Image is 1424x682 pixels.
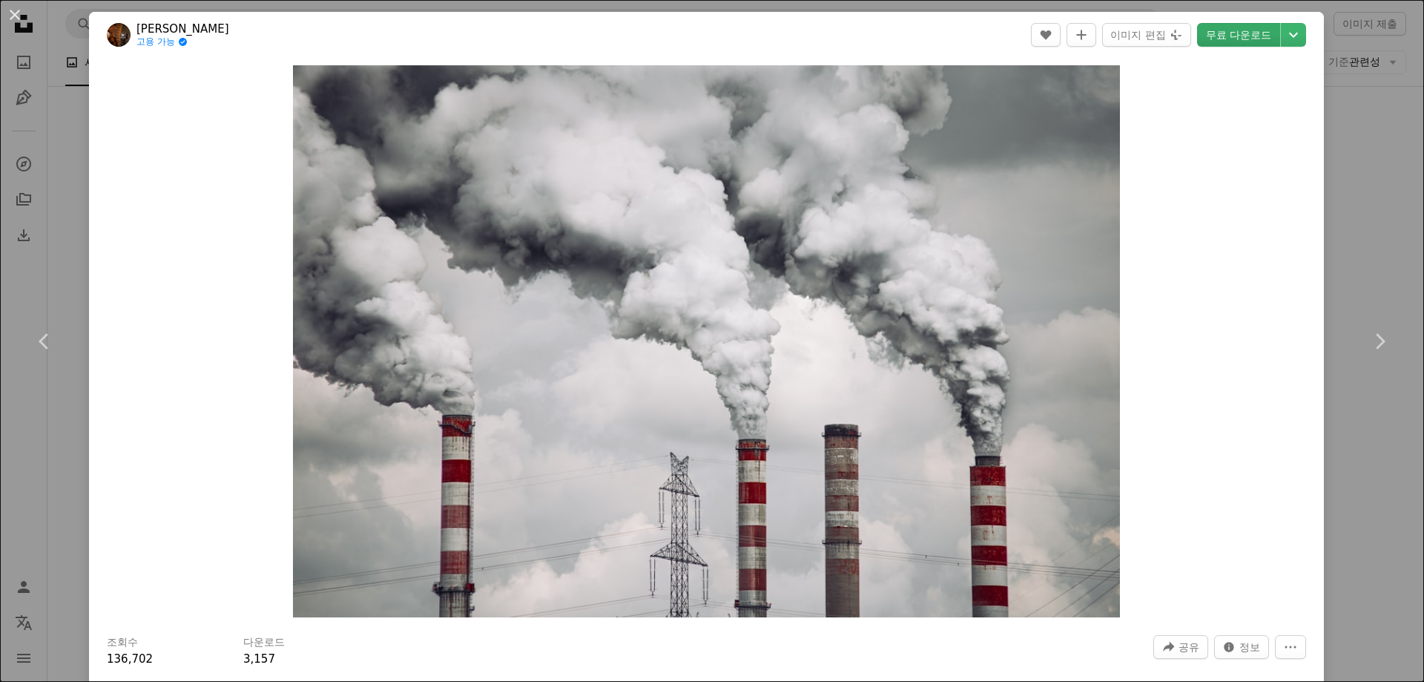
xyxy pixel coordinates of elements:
button: 컬렉션에 추가 [1067,23,1096,47]
a: 고용 가능 [136,36,229,48]
span: 3,157 [243,652,275,666]
h3: 조회수 [107,635,138,650]
span: 공유 [1179,636,1199,658]
span: 136,702 [107,652,153,666]
button: 이 이미지 공유 [1153,635,1208,659]
a: 다음 [1335,270,1424,413]
h3: 다운로드 [243,635,285,650]
button: 이 이미지 확대 [293,65,1121,617]
button: 이미지 편집 [1102,23,1190,47]
button: 좋아요 [1031,23,1061,47]
img: 굴뚝 더미에서 연기가 뿜어져 나온다 [293,65,1121,617]
a: 무료 다운로드 [1197,23,1280,47]
button: 다운로드 크기 선택 [1281,23,1306,47]
img: Janusz Walczak의 프로필로 이동 [107,23,131,47]
button: 이 이미지 관련 통계 [1214,635,1269,659]
span: 정보 [1239,636,1260,658]
a: [PERSON_NAME] [136,22,229,36]
button: 더 많은 작업 [1275,635,1306,659]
